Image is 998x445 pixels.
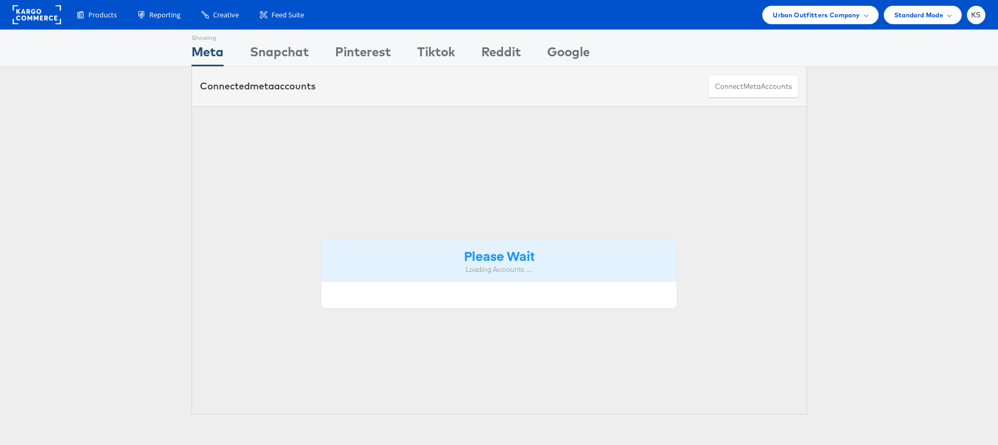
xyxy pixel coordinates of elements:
[191,43,224,66] div: Meta
[708,75,799,98] button: ConnectmetaAccounts
[329,265,669,275] div: Loading Accounts ....
[250,80,274,92] span: meta
[547,43,590,66] div: Google
[743,82,761,92] span: meta
[773,9,860,21] span: Urban Outfitters Company
[250,43,309,66] div: Snapchat
[149,10,180,20] span: Reporting
[88,10,117,20] span: Products
[271,10,304,20] span: Feed Suite
[200,79,316,93] div: Connected accounts
[464,247,535,264] strong: Please Wait
[417,43,455,66] div: Tiktok
[191,30,224,43] div: Showing
[971,12,981,18] span: KS
[335,43,391,66] div: Pinterest
[213,10,239,20] span: Creative
[894,9,943,21] span: Standard Mode
[481,43,521,66] div: Reddit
